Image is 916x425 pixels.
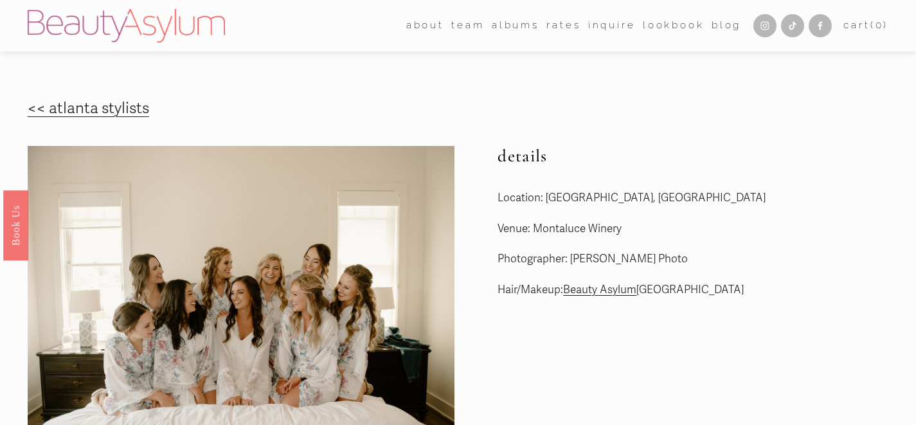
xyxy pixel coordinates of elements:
span: ( ) [870,19,888,31]
img: Beauty Asylum | Bridal Hair &amp; Makeup Charlotte &amp; Atlanta [28,9,225,42]
a: Blog [712,16,741,36]
p: Hair/Makeup: [GEOGRAPHIC_DATA] [498,280,780,300]
span: about [406,17,444,35]
p: Venue: Montaluce Winery [498,219,780,239]
a: Inquire [588,16,636,36]
a: folder dropdown [451,16,484,36]
a: TikTok [781,14,804,37]
a: Facebook [809,14,832,37]
p: Location: [GEOGRAPHIC_DATA], [GEOGRAPHIC_DATA] [498,188,780,208]
a: Rates [546,16,580,36]
a: Instagram [753,14,777,37]
h2: details [498,146,780,167]
span: 0 [876,19,884,31]
a: << atlanta stylists [28,99,149,118]
a: folder dropdown [406,16,444,36]
a: Book Us [3,190,28,260]
span: team [451,17,484,35]
a: 0 items in cart [843,17,888,35]
a: Lookbook [643,16,705,36]
a: albums [492,16,539,36]
p: Photographer: [PERSON_NAME] Photo [498,249,780,269]
a: Beauty Asylum [563,283,636,296]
